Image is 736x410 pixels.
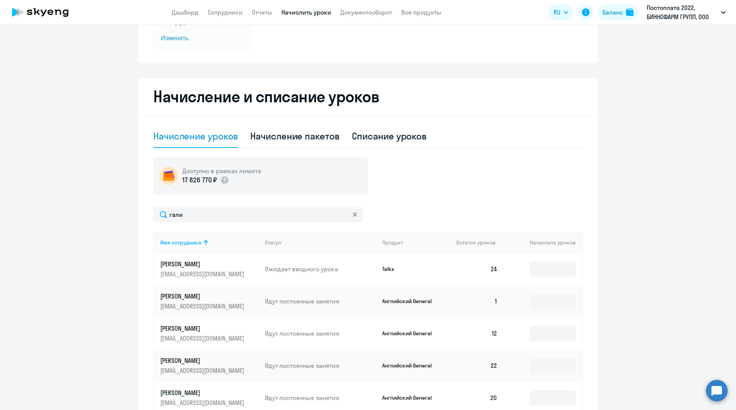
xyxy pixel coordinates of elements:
div: Начисление пакетов [250,130,339,142]
button: Постоплата 2022, БИННОФАРМ ГРУПП, ООО [643,3,729,21]
p: [EMAIL_ADDRESS][DOMAIN_NAME] [160,302,246,310]
h2: Начисление и списание уроков [153,87,583,106]
div: Продукт [382,239,450,246]
td: 24 [450,253,504,285]
span: Изменить [161,34,246,43]
a: [PERSON_NAME][EMAIL_ADDRESS][DOMAIN_NAME] [160,389,259,407]
div: Статус [265,239,376,246]
p: Английский General [382,298,440,305]
a: Начислить уроки [281,8,331,16]
p: [PERSON_NAME] [160,324,246,333]
p: Ожидает вводного урока [265,265,376,273]
div: Начисление уроков [153,130,238,142]
a: [PERSON_NAME][EMAIL_ADDRESS][DOMAIN_NAME] [160,260,259,278]
a: Сотрудники [208,8,243,16]
a: [PERSON_NAME][EMAIL_ADDRESS][DOMAIN_NAME] [160,292,259,310]
img: balance [626,8,634,16]
p: 17 826 770 ₽ [182,175,217,185]
div: Баланс [603,8,623,17]
a: [PERSON_NAME][EMAIL_ADDRESS][DOMAIN_NAME] [160,356,259,375]
a: Документооборот [340,8,392,16]
p: [PERSON_NAME] [160,389,246,397]
p: [EMAIL_ADDRESS][DOMAIN_NAME] [160,334,246,343]
p: [EMAIL_ADDRESS][DOMAIN_NAME] [160,366,246,375]
p: [EMAIL_ADDRESS][DOMAIN_NAME] [160,399,246,407]
a: [PERSON_NAME][EMAIL_ADDRESS][DOMAIN_NAME] [160,324,259,343]
div: Списание уроков [352,130,427,142]
p: Идут постоянные занятия [265,394,376,402]
a: Отчеты [252,8,272,16]
td: 12 [450,317,504,349]
span: RU [554,8,560,17]
p: [PERSON_NAME] [160,292,246,300]
p: [EMAIL_ADDRESS][DOMAIN_NAME] [160,270,246,278]
div: Статус [265,239,281,246]
p: [PERSON_NAME] [160,260,246,268]
p: Английский General [382,362,440,369]
a: Все продукты [401,8,441,16]
img: wallet-circle.png [159,167,178,185]
p: Talks [382,266,440,272]
div: Имя сотрудника [160,239,259,246]
p: Английский General [382,394,440,401]
span: Остаток уроков [456,239,496,246]
button: Балансbalance [598,5,638,20]
td: 1 [450,285,504,317]
p: Постоплата 2022, БИННОФАРМ ГРУПП, ООО [647,3,718,21]
td: 22 [450,349,504,382]
p: Идут постоянные занятия [265,361,376,370]
p: [PERSON_NAME] [160,356,246,365]
p: Идут постоянные занятия [265,297,376,305]
div: Продукт [382,239,403,246]
div: Имя сотрудника [160,239,201,246]
h5: Доступно в рамках лимита [182,167,261,175]
p: Идут постоянные занятия [265,329,376,338]
input: Поиск по имени, email, продукту или статусу [153,207,363,222]
a: Дашборд [172,8,199,16]
p: Английский General [382,330,440,337]
div: Остаток уроков [456,239,504,246]
th: Начислить уроков [504,232,582,253]
button: RU [548,5,573,20]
